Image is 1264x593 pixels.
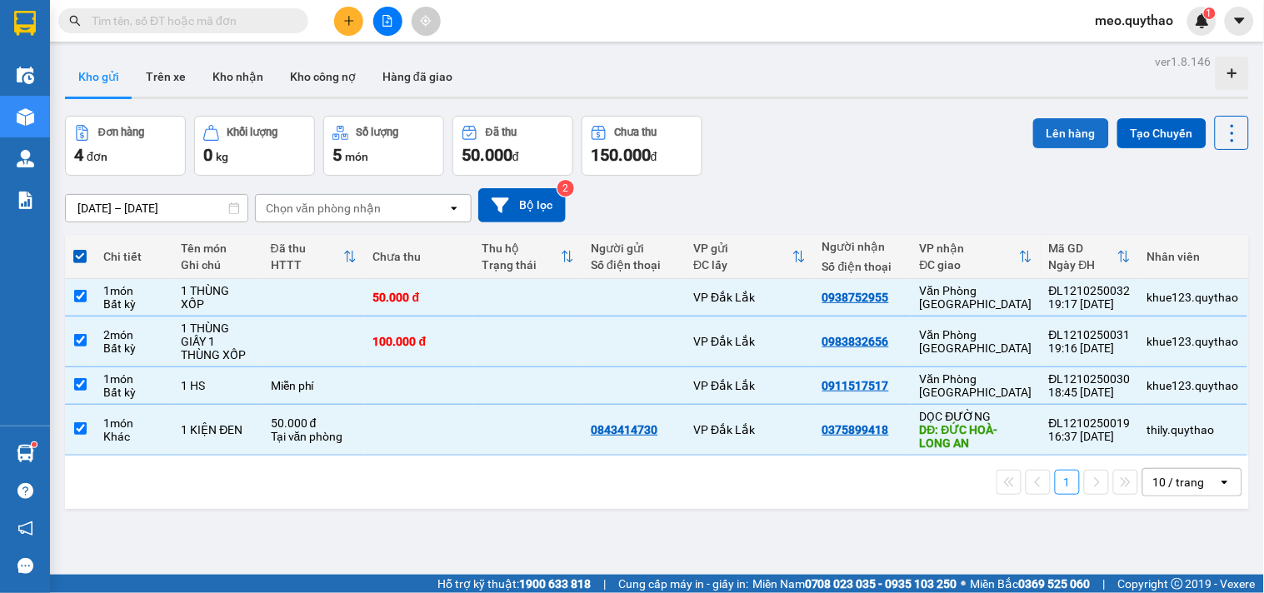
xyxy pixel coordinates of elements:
div: Người gửi [591,242,677,255]
div: Tạo kho hàng mới [1216,57,1249,90]
div: ĐL1210250030 [1049,372,1131,386]
div: Đơn hàng [98,127,144,138]
span: message [17,558,33,574]
div: 18:45 [DATE] [1049,386,1131,399]
input: Select a date range. [66,195,247,222]
div: ĐL1210250032 [1049,284,1131,297]
th: Toggle SortBy [686,235,814,279]
div: Bất kỳ [103,341,164,355]
div: Bất kỳ [103,386,164,399]
span: meo.quythao [1082,10,1187,31]
div: Khác [103,430,164,443]
img: warehouse-icon [17,445,34,462]
div: Chọn văn phòng nhận [266,200,381,217]
sup: 2 [557,180,574,197]
span: đ [651,150,657,163]
button: Đã thu50.000đ [452,116,573,176]
div: Số điện thoại [822,260,903,273]
div: thily.quythao [1147,423,1239,436]
button: Hàng đã giao [369,57,466,97]
div: Thu hộ [482,242,562,255]
div: Khối lượng [227,127,278,138]
div: khue123.quythao [1147,335,1239,348]
div: Tại văn phòng [271,430,357,443]
div: 1 món [103,416,164,430]
div: 1 THÙNG XỐP [181,284,253,311]
div: khue123.quythao [1147,379,1239,392]
div: Nhân viên [1147,250,1239,263]
div: Mã GD [1049,242,1117,255]
div: ĐC giao [920,258,1019,272]
div: 100.000 đ [373,335,466,348]
div: 1 HS [181,379,253,392]
span: | [1103,575,1106,593]
span: 4 [74,145,83,165]
div: Đã thu [486,127,517,138]
div: Tên món [181,242,253,255]
div: 50.000 đ [373,291,466,304]
div: Văn Phòng [GEOGRAPHIC_DATA] [920,328,1032,355]
div: 16:37 [DATE] [1049,430,1131,443]
div: khue123.quythao [1147,291,1239,304]
strong: 0708 023 035 - 0935 103 250 [805,577,957,591]
div: ĐL1210250031 [1049,328,1131,341]
div: DỌC ĐƯỜNG [920,410,1032,423]
button: aim [412,7,441,36]
button: Bộ lọc [478,188,566,222]
span: ⚪️ [962,581,967,587]
th: Toggle SortBy [474,235,583,279]
span: kg [216,150,228,163]
strong: 1900 633 818 [519,577,591,591]
img: icon-new-feature [1195,13,1210,28]
div: Số lượng [357,127,399,138]
button: Kho gửi [65,57,132,97]
span: copyright [1172,578,1183,590]
span: 1 [1207,7,1212,19]
span: Cung cấp máy in - giấy in: [618,575,748,593]
img: warehouse-icon [17,150,34,167]
sup: 1 [32,442,37,447]
div: Chưa thu [615,127,657,138]
span: Miền Nam [752,575,957,593]
div: DĐ: ĐỨC HOÀ- LONG AN [920,423,1032,450]
span: đơn [87,150,107,163]
span: caret-down [1232,13,1247,28]
span: question-circle [17,483,33,499]
div: 19:17 [DATE] [1049,297,1131,311]
button: Kho nhận [199,57,277,97]
div: 0983832656 [822,335,889,348]
img: solution-icon [17,192,34,209]
button: Chưa thu150.000đ [582,116,702,176]
div: Ngày ĐH [1049,258,1117,272]
th: Toggle SortBy [1041,235,1139,279]
img: logo-vxr [14,11,36,36]
button: Số lượng5món [323,116,444,176]
div: 1 món [103,372,164,386]
button: Trên xe [132,57,199,97]
span: notification [17,521,33,536]
div: 1 KIỆN ĐEN [181,423,253,436]
div: Ghi chú [181,258,253,272]
div: ĐC lấy [694,258,792,272]
div: VP Đắk Lắk [694,291,806,304]
svg: open [447,202,461,215]
div: 50.000 đ [271,416,357,430]
div: Chưa thu [373,250,466,263]
button: 1 [1055,470,1080,495]
div: 1 THÙNG GIẤY 1 THÙNG XỐP [181,321,253,361]
div: 19:16 [DATE] [1049,341,1131,355]
span: 50.000 [462,145,512,165]
div: VP Đắk Lắk [694,335,806,348]
div: 0843414730 [591,423,657,436]
div: Trạng thái [482,258,562,272]
strong: 0369 525 060 [1019,577,1091,591]
img: warehouse-icon [17,108,34,126]
span: 150.000 [591,145,651,165]
div: Văn Phòng [GEOGRAPHIC_DATA] [920,284,1032,311]
button: Lên hàng [1033,118,1109,148]
button: Kho công nợ [277,57,369,97]
img: warehouse-icon [17,67,34,84]
div: Chi tiết [103,250,164,263]
button: Tạo Chuyến [1117,118,1207,148]
div: 2 món [103,328,164,341]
